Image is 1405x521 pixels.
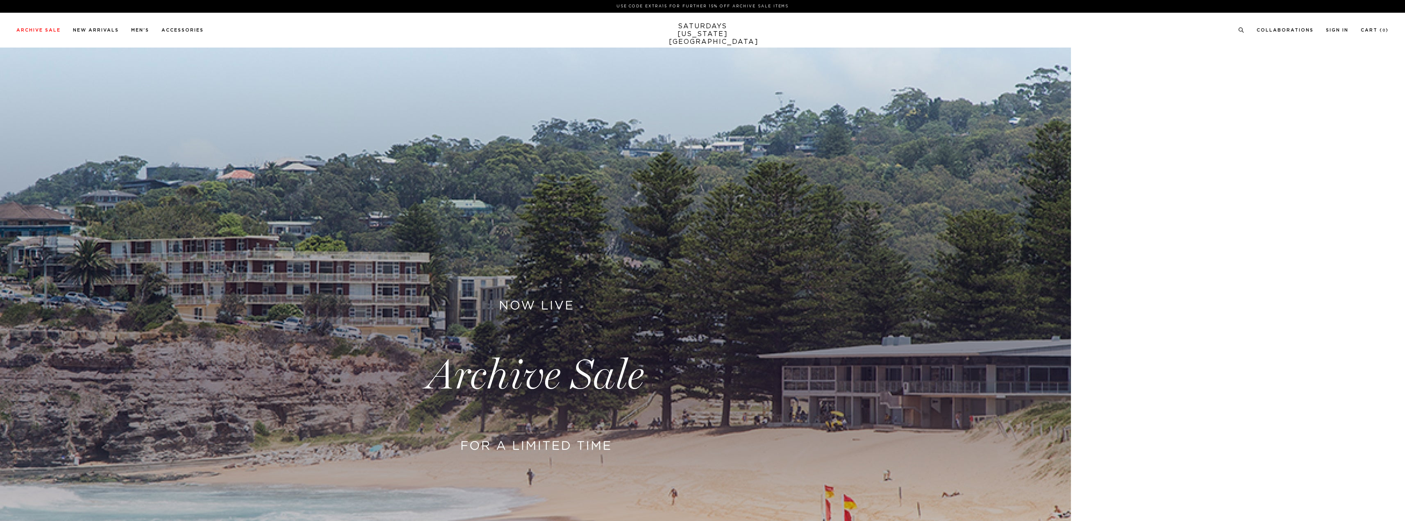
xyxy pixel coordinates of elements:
[161,28,204,32] a: Accessories
[669,23,737,46] a: SATURDAYS[US_STATE][GEOGRAPHIC_DATA]
[1361,28,1389,32] a: Cart (0)
[20,3,1385,9] p: Use Code EXTRA15 for Further 15% Off Archive Sale Items
[1382,29,1386,32] small: 0
[16,28,61,32] a: Archive Sale
[1326,28,1348,32] a: Sign In
[1257,28,1314,32] a: Collaborations
[73,28,119,32] a: New Arrivals
[131,28,149,32] a: Men's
